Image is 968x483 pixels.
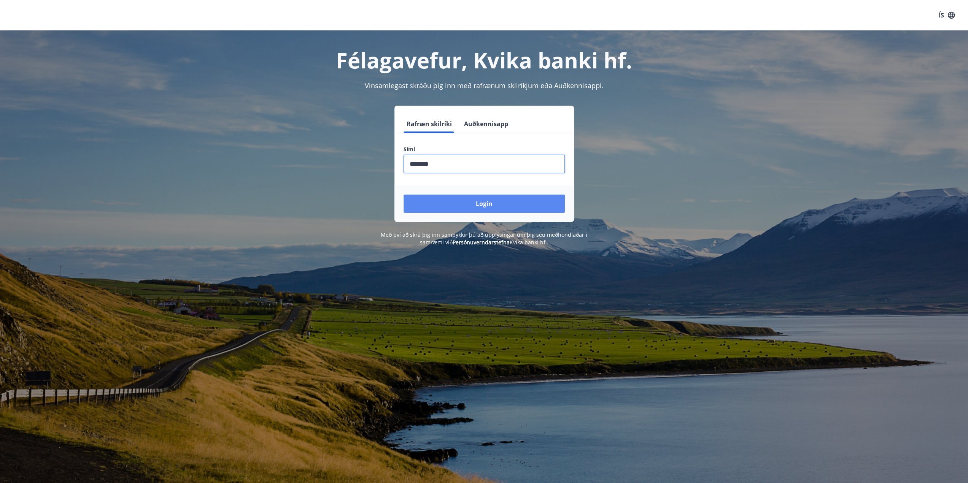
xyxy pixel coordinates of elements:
[935,8,959,22] button: ÍS
[219,46,749,74] h1: Félagavefur, Kvika banki hf.
[381,231,587,246] span: Með því að skrá þig inn samþykkir þú að upplýsingar um þig séu meðhöndlaðar í samræmi við Kvika b...
[404,146,565,153] label: Sími
[461,115,511,133] button: Auðkennisapp
[404,195,565,213] button: Login
[404,115,455,133] button: Rafræn skilríki
[365,81,604,90] span: Vinsamlegast skráðu þig inn með rafrænum skilríkjum eða Auðkennisappi.
[453,239,510,246] a: Persónuverndarstefna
